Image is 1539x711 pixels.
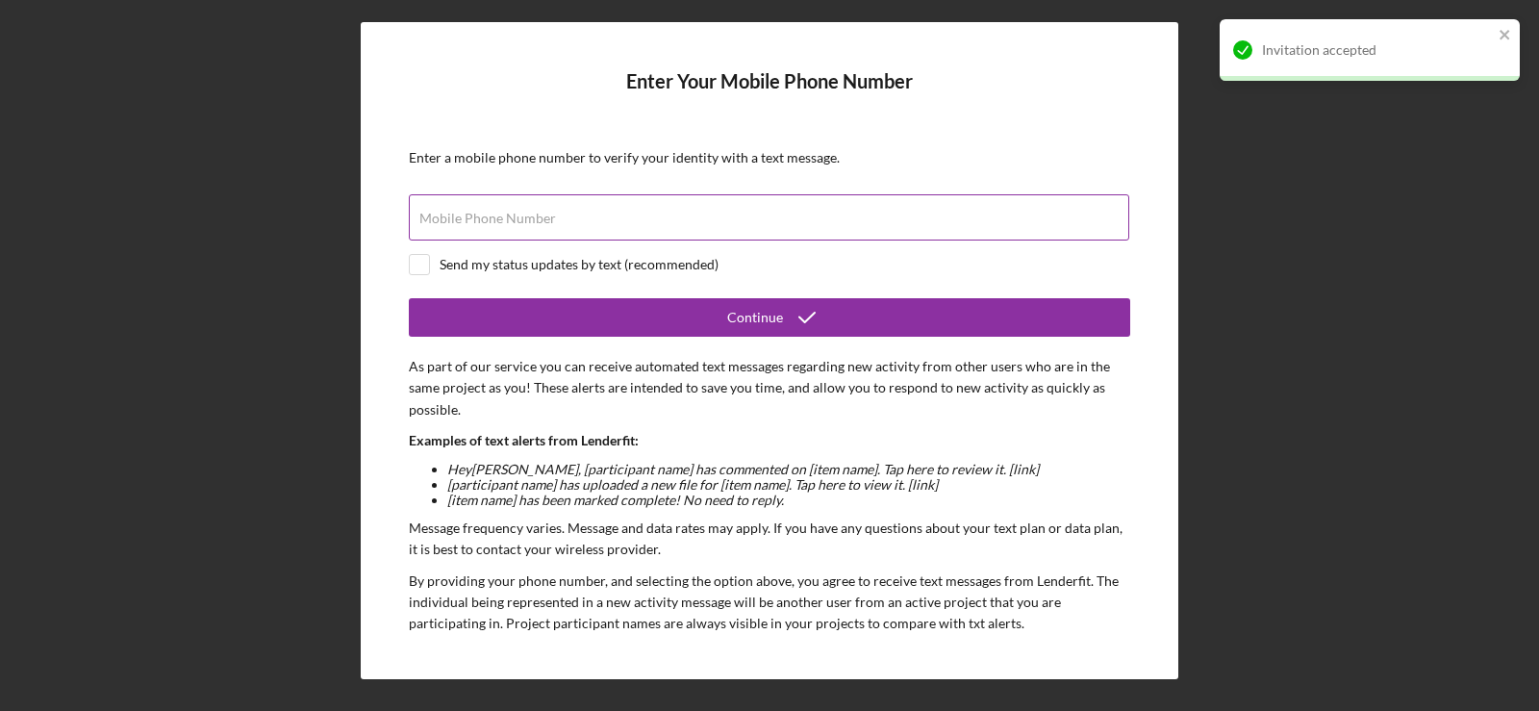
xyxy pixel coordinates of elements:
li: [item name] has been marked complete! No need to reply. [447,493,1130,508]
label: Mobile Phone Number [419,211,556,226]
div: Send my status updates by text (recommended) [440,257,719,272]
button: Continue [409,298,1130,337]
li: Hey [PERSON_NAME] , [participant name] has commented on [item name]. Tap here to review it. [link] [447,462,1130,477]
p: By providing your phone number, and selecting the option above, you agree to receive text message... [409,571,1130,635]
button: close [1499,27,1512,45]
div: Enter a mobile phone number to verify your identity with a text message. [409,150,1130,165]
p: As part of our service you can receive automated text messages regarding new activity from other ... [409,356,1130,420]
div: Continue [727,298,783,337]
p: Message frequency varies. Message and data rates may apply. If you have any questions about your ... [409,518,1130,561]
p: Examples of text alerts from Lenderfit: [409,430,1130,451]
h4: Enter Your Mobile Phone Number [409,70,1130,121]
li: [participant name] has uploaded a new file for [item name]. Tap here to view it. [link] [447,477,1130,493]
div: Invitation accepted [1262,42,1493,58]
